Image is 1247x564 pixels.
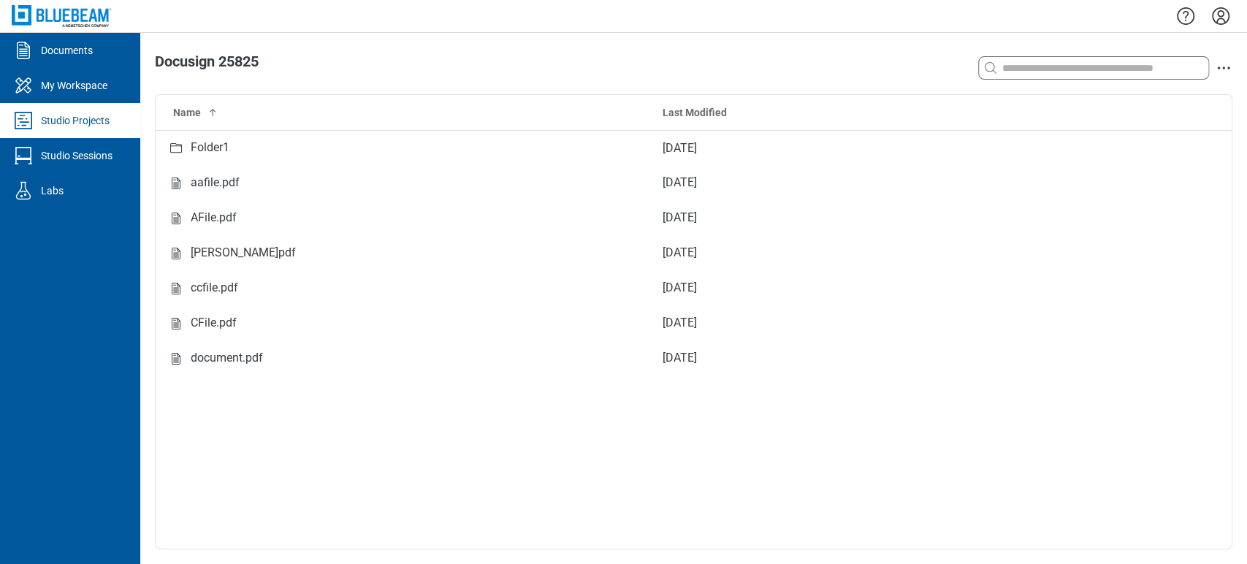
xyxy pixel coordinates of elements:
div: Name [173,105,639,120]
td: [DATE] [651,200,1124,235]
div: [PERSON_NAME]pdf [191,244,296,262]
img: Bluebeam, Inc. [12,5,111,26]
div: AFile.pdf [191,209,237,227]
div: Documents [41,43,93,58]
svg: My Workspace [12,74,35,97]
svg: Labs [12,179,35,202]
div: CFile.pdf [191,314,237,332]
td: [DATE] [651,130,1124,165]
div: document.pdf [191,349,263,367]
svg: Studio Sessions [12,144,35,167]
svg: Studio Projects [12,109,35,132]
button: action-menu [1215,59,1232,77]
td: [DATE] [651,235,1124,270]
td: [DATE] [651,305,1124,340]
div: Folder1 [191,139,229,157]
td: [DATE] [651,270,1124,305]
div: aafile.pdf [191,174,240,192]
div: Labs [41,183,64,198]
svg: Documents [12,39,35,62]
button: Settings [1209,4,1232,28]
div: Studio Projects [41,113,110,128]
table: Studio items table [156,95,1232,376]
div: ccfile.pdf [191,279,238,297]
span: Docusign 25825 [155,53,259,70]
div: Last Modified [663,105,1113,120]
td: [DATE] [651,165,1124,200]
td: [DATE] [651,340,1124,376]
div: My Workspace [41,78,107,93]
div: Studio Sessions [41,148,113,163]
